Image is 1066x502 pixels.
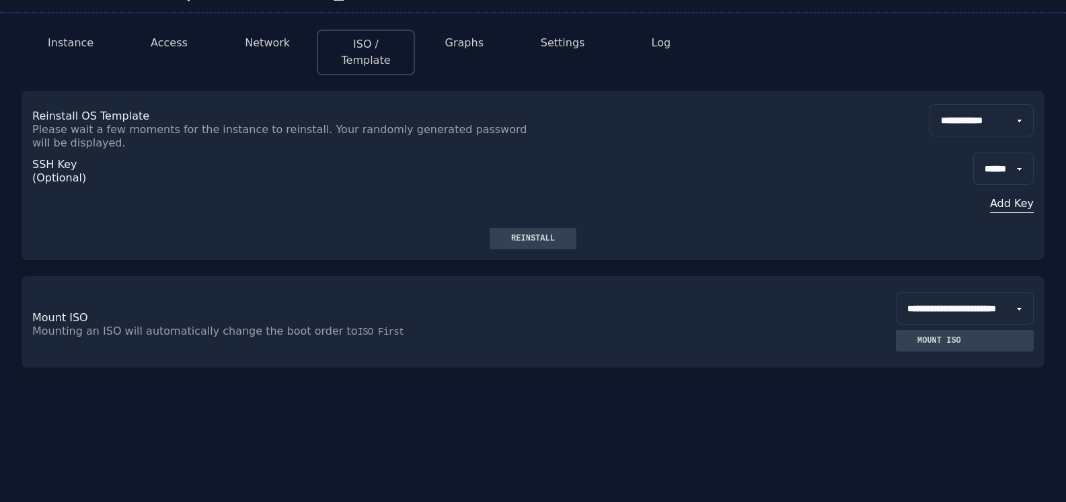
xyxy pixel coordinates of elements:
[245,35,290,51] button: Network
[907,335,972,346] div: Mount ISO
[32,123,533,150] p: Please wait a few moments for the instance to reinstall. Your randomly generated password will be...
[48,35,93,51] button: Instance
[500,233,566,244] div: Reinstall
[32,110,533,123] p: Reinstall OS Template
[445,35,484,51] button: Graphs
[32,325,533,338] p: Mounting an ISO will automatically change the boot order to
[490,228,576,249] button: Reinstall
[357,327,404,337] span: ISO First
[896,330,1034,351] button: Mount ISO
[652,35,671,51] button: Log
[32,311,533,325] p: Mount ISO
[151,35,188,51] button: Access
[329,36,403,69] button: ISO / Template
[32,158,83,185] p: SSH Key (Optional)
[541,35,585,51] button: Settings
[973,196,1034,212] button: Add Key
